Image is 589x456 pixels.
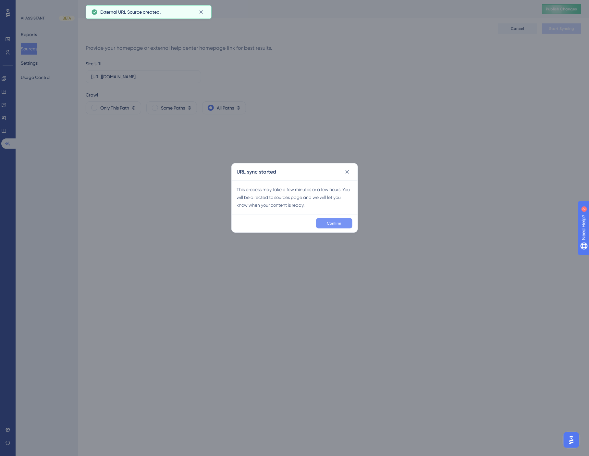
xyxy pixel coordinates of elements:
div: 2 [45,3,47,8]
iframe: UserGuiding AI Assistant Launcher [562,430,581,450]
h2: URL sync started [237,168,276,176]
span: Confirm [327,221,341,226]
span: Need Help? [15,2,41,9]
span: External URL Source created. [100,8,161,16]
div: This process may take a few minutes or a few hours. You will be directed to sources page and we w... [237,186,352,209]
